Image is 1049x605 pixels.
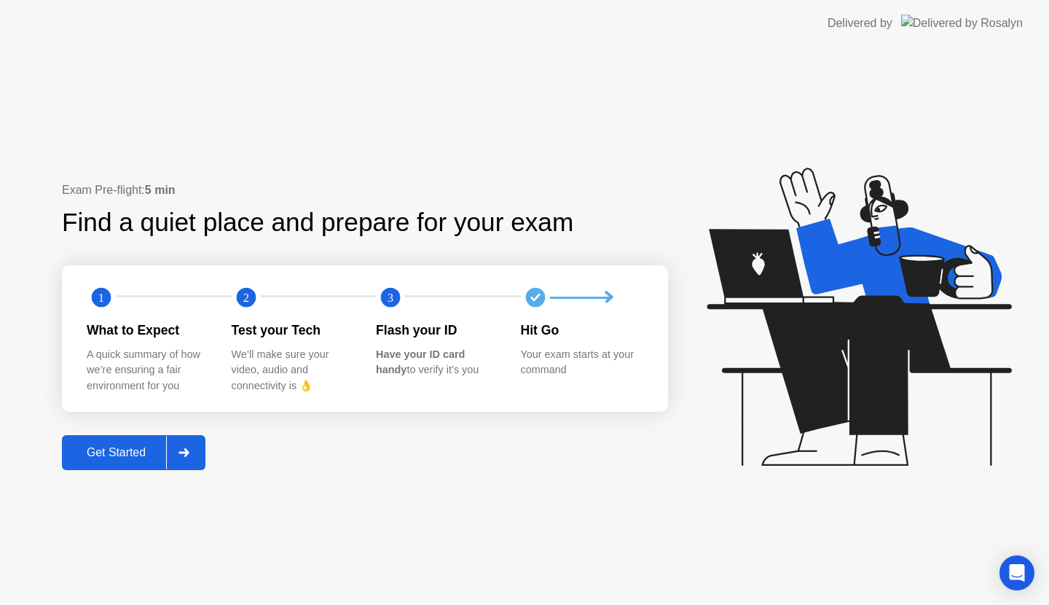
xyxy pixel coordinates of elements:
text: 3 [388,291,393,305]
div: Open Intercom Messenger [999,555,1034,590]
div: We’ll make sure your video, audio and connectivity is 👌 [232,347,353,394]
b: 5 min [145,184,176,196]
b: Have your ID card handy [376,348,465,376]
div: Your exam starts at your command [521,347,643,378]
div: What to Expect [87,321,208,340]
div: Hit Go [521,321,643,340]
text: 1 [98,291,104,305]
div: A quick summary of how we’re ensuring a fair environment for you [87,347,208,394]
div: Exam Pre-flight: [62,181,668,199]
div: Delivered by [828,15,892,32]
div: Flash your ID [376,321,498,340]
text: 2 [243,291,248,305]
div: Find a quiet place and prepare for your exam [62,203,575,242]
img: Delivered by Rosalyn [901,15,1023,31]
button: Get Started [62,435,205,470]
div: Get Started [66,446,166,459]
div: Test your Tech [232,321,353,340]
div: to verify it’s you [376,347,498,378]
